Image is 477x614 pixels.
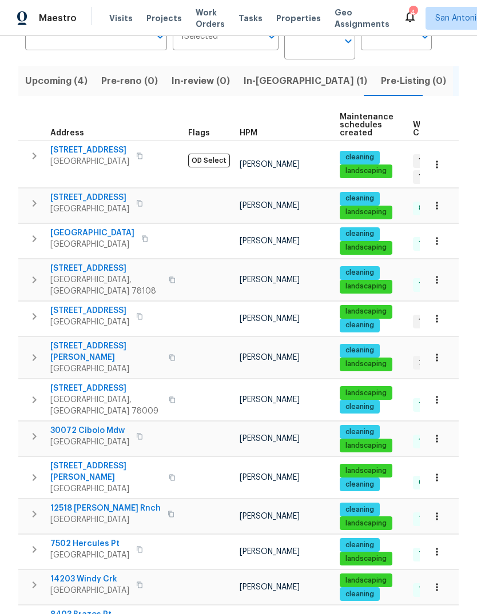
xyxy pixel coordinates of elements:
button: Open [264,29,280,45]
span: Properties [276,13,321,24]
span: cleaning [341,505,379,515]
span: [GEOGRAPHIC_DATA], [GEOGRAPHIC_DATA] 78108 [50,274,162,297]
span: Geo Assignments [335,7,389,30]
span: [STREET_ADDRESS] [50,305,129,316]
span: 1 Selected [181,32,218,42]
span: Visits [109,13,133,24]
span: Upcoming (4) [25,73,88,89]
span: Pre-reno (0) [101,73,158,89]
button: Open [340,33,356,49]
span: In-review (0) [172,73,230,89]
span: [PERSON_NAME] [240,512,300,520]
span: Flags [188,129,210,137]
span: [GEOGRAPHIC_DATA] [50,363,162,375]
span: 12518 [PERSON_NAME] Rnch [50,503,161,514]
span: OD Select [188,154,230,167]
span: landscaping [341,207,391,217]
span: In-[GEOGRAPHIC_DATA] (1) [244,73,367,89]
span: cleaning [341,229,379,239]
span: [PERSON_NAME] [240,435,300,443]
span: landscaping [341,166,391,176]
span: 6 Done [414,477,447,487]
span: landscaping [341,466,391,476]
span: 2 WIP [414,358,442,367]
span: landscaping [341,388,391,398]
span: 7 Done [414,549,447,559]
span: landscaping [341,576,391,585]
span: cleaning [341,346,379,355]
span: cleaning [341,540,379,550]
span: [PERSON_NAME] [240,237,300,245]
span: 7 Done [414,585,447,595]
span: landscaping [341,554,391,564]
span: [GEOGRAPHIC_DATA] [50,585,129,596]
span: cleaning [341,589,379,599]
span: 7 Done [414,514,447,524]
span: 7502 Hercules Pt [50,538,129,549]
span: HPM [240,129,257,137]
button: Open [417,29,433,45]
span: Work Orders [196,7,225,30]
span: [PERSON_NAME] [240,548,300,556]
span: [GEOGRAPHIC_DATA] [50,436,129,448]
span: landscaping [341,307,391,316]
span: 1 Accepted [414,172,462,182]
span: cleaning [341,427,379,437]
span: [STREET_ADDRESS] [50,192,129,203]
span: [GEOGRAPHIC_DATA] [50,316,129,328]
span: Maintenance schedules created [340,113,393,137]
span: [GEOGRAPHIC_DATA] [50,227,134,239]
span: cleaning [341,402,379,412]
span: cleaning [341,320,379,330]
span: [PERSON_NAME] [240,160,300,168]
span: [PERSON_NAME] [240,202,300,210]
span: [PERSON_NAME] [240,473,300,481]
span: [PERSON_NAME] [240,396,300,404]
span: 1 WIP [414,156,440,166]
span: 30072 Cibolo Mdw [50,425,129,436]
div: 4 [409,7,417,18]
span: [GEOGRAPHIC_DATA] [50,203,129,215]
span: [STREET_ADDRESS] [50,383,162,394]
span: [PERSON_NAME] [240,315,300,323]
span: Address [50,129,84,137]
span: [GEOGRAPHIC_DATA] [50,156,129,167]
span: landscaping [341,441,391,451]
span: [GEOGRAPHIC_DATA], [GEOGRAPHIC_DATA] 78009 [50,394,162,417]
span: landscaping [341,519,391,528]
span: 14203 Windy Crk [50,573,129,585]
span: cleaning [341,268,379,278]
span: Tasks [238,14,263,22]
span: Maestro [39,13,77,24]
span: [PERSON_NAME] [240,583,300,591]
span: [STREET_ADDRESS] [50,145,129,156]
span: landscaping [341,359,391,369]
span: 10 Done [414,436,451,446]
span: [PERSON_NAME] [240,354,300,362]
span: cleaning [341,480,379,489]
span: landscaping [341,282,391,291]
span: [PERSON_NAME] [240,276,300,284]
span: [STREET_ADDRESS][PERSON_NAME] [50,460,162,483]
span: 8 Done [414,203,447,213]
button: Open [152,29,168,45]
span: landscaping [341,243,391,252]
span: [STREET_ADDRESS] [50,263,162,274]
span: 1 WIP [414,316,440,326]
span: Pre-Listing (0) [381,73,446,89]
span: [GEOGRAPHIC_DATA] [50,514,161,525]
span: 11 Done [414,239,448,248]
span: [GEOGRAPHIC_DATA] [50,239,134,250]
span: cleaning [341,194,379,203]
span: [GEOGRAPHIC_DATA] [50,549,129,561]
span: 12 Done [414,400,450,410]
span: [GEOGRAPHIC_DATA] [50,483,162,495]
span: cleaning [341,153,379,162]
span: [STREET_ADDRESS][PERSON_NAME] [50,340,162,363]
span: Projects [146,13,182,24]
span: 13 Done [414,280,450,290]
